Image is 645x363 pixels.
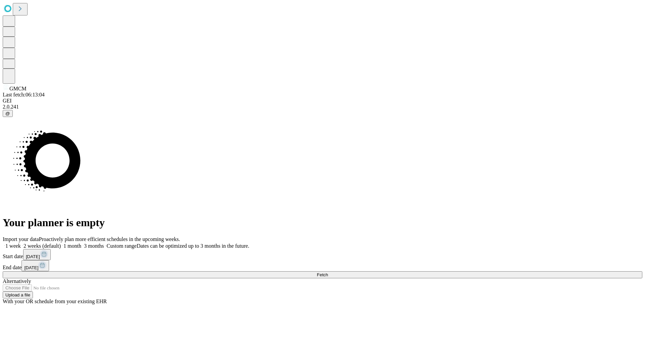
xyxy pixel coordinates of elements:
[3,291,33,298] button: Upload a file
[39,236,180,242] span: Proactively plan more efficient schedules in the upcoming weeks.
[26,254,40,259] span: [DATE]
[137,243,249,249] span: Dates can be optimized up to 3 months in the future.
[3,92,45,97] span: Last fetch: 06:13:04
[21,260,49,271] button: [DATE]
[5,243,21,249] span: 1 week
[63,243,81,249] span: 1 month
[3,271,642,278] button: Fetch
[84,243,104,249] span: 3 months
[5,111,10,116] span: @
[3,236,39,242] span: Import your data
[3,249,642,260] div: Start date
[3,216,642,229] h1: Your planner is empty
[3,104,642,110] div: 2.0.241
[24,265,38,270] span: [DATE]
[3,260,642,271] div: End date
[24,243,61,249] span: 2 weeks (default)
[3,110,13,117] button: @
[3,298,107,304] span: With your OR schedule from your existing EHR
[3,278,31,284] span: Alternatively
[106,243,136,249] span: Custom range
[9,86,27,91] span: GMCM
[23,249,51,260] button: [DATE]
[3,98,642,104] div: GEI
[317,272,328,277] span: Fetch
